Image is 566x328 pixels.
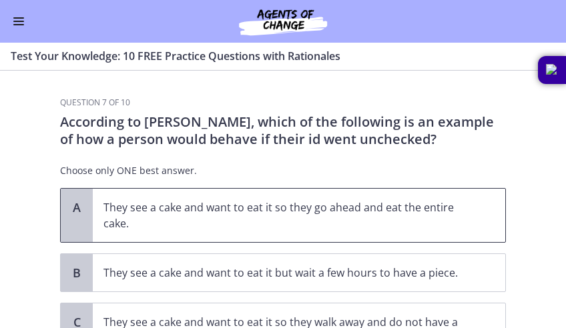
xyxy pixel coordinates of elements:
span: A [69,199,85,215]
button: Enable menu [11,13,27,29]
img: Agents of Change [203,5,363,37]
p: They see a cake and want to eat it so they go ahead and eat the entire cake. [103,199,468,231]
p: They see a cake and want to eat it but wait a few hours to have a piece. [103,265,468,281]
span: B [69,265,85,281]
p: According to [PERSON_NAME], which of the following is an example of how a person would behave if ... [60,113,506,148]
h3: Question 7 of 10 [60,97,506,108]
h3: Test Your Knowledge: 10 FREE Practice Questions with Rationales [11,48,539,64]
p: Choose only ONE best answer. [60,164,506,177]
